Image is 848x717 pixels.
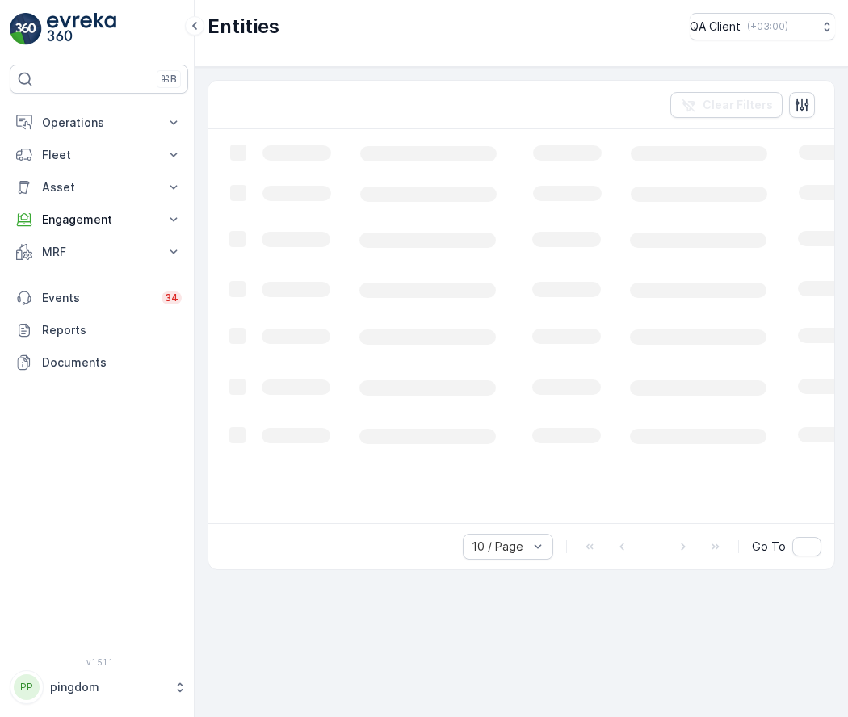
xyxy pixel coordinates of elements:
[42,147,156,163] p: Fleet
[42,212,156,228] p: Engagement
[10,282,188,314] a: Events34
[10,139,188,171] button: Fleet
[165,291,178,304] p: 34
[14,674,40,700] div: PP
[10,107,188,139] button: Operations
[42,322,182,338] p: Reports
[703,97,773,113] p: Clear Filters
[10,171,188,203] button: Asset
[10,236,188,268] button: MRF
[42,290,152,306] p: Events
[670,92,783,118] button: Clear Filters
[690,13,835,40] button: QA Client(+03:00)
[161,73,177,86] p: ⌘B
[42,244,156,260] p: MRF
[690,19,741,35] p: QA Client
[42,115,156,131] p: Operations
[47,13,116,45] img: logo_light-DOdMpM7g.png
[747,20,788,33] p: ( +03:00 )
[10,657,188,667] span: v 1.51.1
[10,670,188,704] button: PPpingdom
[10,314,188,346] a: Reports
[42,179,156,195] p: Asset
[10,13,42,45] img: logo
[10,346,188,379] a: Documents
[10,203,188,236] button: Engagement
[50,679,166,695] p: pingdom
[208,14,279,40] p: Entities
[752,539,786,555] span: Go To
[42,354,182,371] p: Documents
